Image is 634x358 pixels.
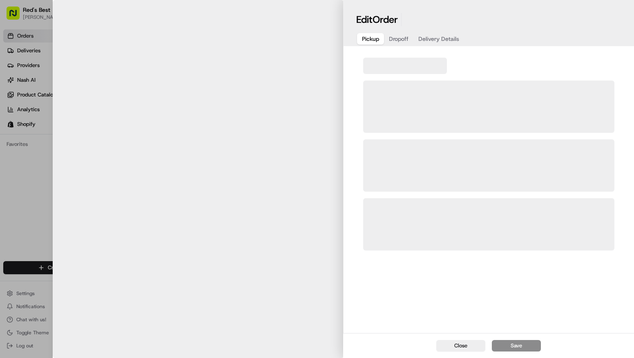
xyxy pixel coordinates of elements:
span: Delivery Details [419,35,460,43]
span: Dropoff [389,35,409,43]
h1: Edit [357,13,398,26]
button: Close [436,340,485,351]
span: Order [373,13,398,26]
span: Pickup [362,35,380,43]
